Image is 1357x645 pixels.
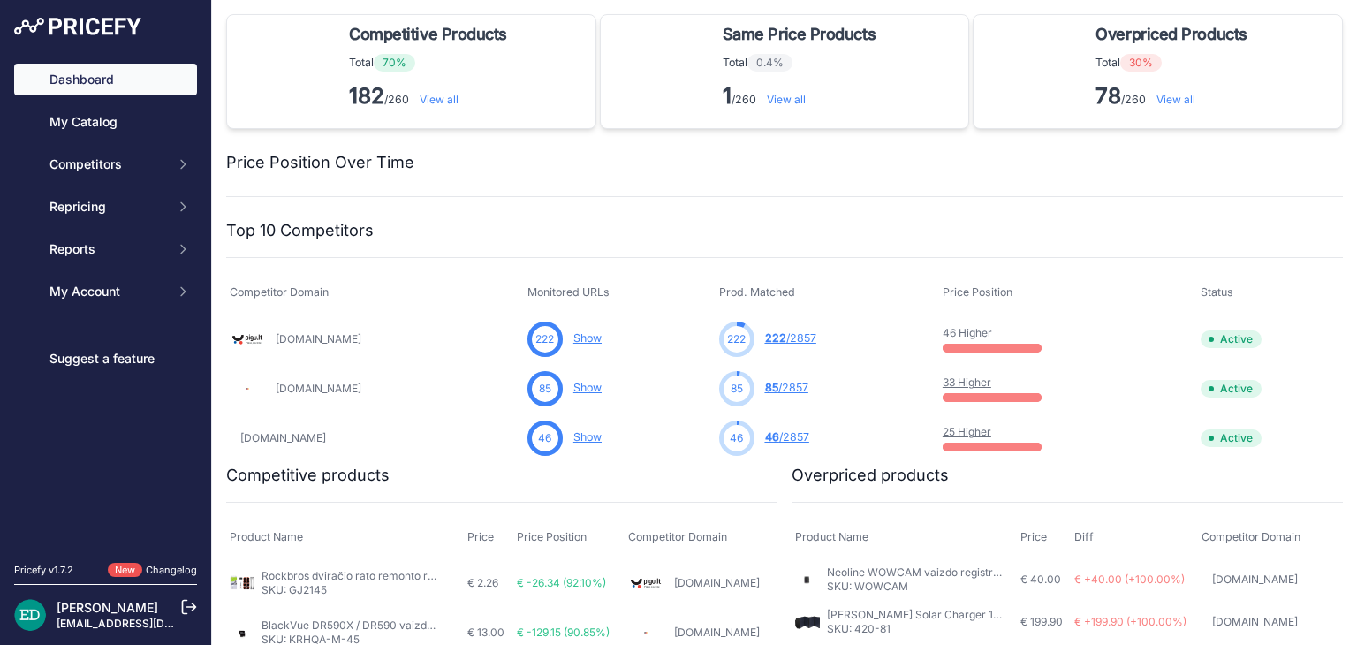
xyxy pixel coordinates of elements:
span: Product Name [230,530,303,543]
p: Total [1095,54,1254,72]
span: 0.4% [747,54,792,72]
p: SKU: GJ2145 [262,583,438,597]
a: Rockbros dviračio rato remonto rinkinys GJ2145 [262,569,504,582]
a: Show [573,331,602,345]
span: Overpriced Products [1095,22,1247,47]
span: 46 [765,430,779,444]
a: BlackVue DR590X / DR590 vaizdo registratoriaus laikiklis [262,618,549,632]
strong: 78 [1095,83,1121,109]
a: My Catalog [14,106,197,138]
a: View all [1156,93,1195,106]
span: Active [1201,429,1262,447]
a: [DOMAIN_NAME] [276,382,361,395]
span: € 40.00 [1020,573,1061,586]
a: 33 Higher [943,376,991,389]
a: Neoline WOWCAM vaizdo registratorius [827,565,1027,579]
img: Pricefy Logo [14,18,141,35]
span: Active [1201,380,1262,398]
button: Competitors [14,148,197,180]
span: 222 [765,331,786,345]
span: 222 [535,331,554,347]
a: Show [573,430,602,444]
nav: Sidebar [14,64,197,542]
strong: 1 [723,83,732,109]
span: € +40.00 (+100.00%) [1074,573,1185,586]
a: 25 Higher [943,425,991,438]
p: Total [349,54,514,72]
a: View all [767,93,806,106]
span: Reports [49,240,165,258]
p: /260 [1095,82,1254,110]
p: /260 [349,82,514,110]
span: 222 [727,331,746,347]
h2: Price Position Over Time [226,150,414,175]
span: Same Price Products [723,22,876,47]
a: [PERSON_NAME] Solar Charger 100W QC3.0+PD+DC saulės panelė [827,608,1168,621]
span: Repricing [49,198,165,216]
h2: Competitive products [226,463,390,488]
span: Status [1201,285,1233,299]
span: € -26.34 (92.10%) [517,576,606,589]
a: 222/2857 [765,331,816,345]
div: Pricefy v1.7.2 [14,563,73,578]
span: € 2.26 [467,576,498,589]
a: 46 Higher [943,326,992,339]
p: SKU: 420-81 [827,622,1004,636]
a: 85/2857 [765,381,808,394]
span: Monitored URLs [527,285,610,299]
span: Competitor Domain [1202,530,1300,543]
span: 85 [539,381,551,397]
span: € 199.90 [1020,615,1063,628]
span: 46 [730,430,743,446]
a: [DOMAIN_NAME] [674,626,760,639]
a: Suggest a feature [14,343,197,375]
a: Show [573,381,602,394]
span: Diff [1074,530,1094,543]
span: Price Position [517,530,587,543]
a: View all [420,93,459,106]
span: 85 [765,381,778,394]
span: Competitors [49,156,165,173]
a: [DOMAIN_NAME] [276,332,361,345]
span: Price [467,530,494,543]
a: [DOMAIN_NAME] [1212,573,1298,586]
span: 70% [374,54,415,72]
span: € 13.00 [467,626,504,639]
button: Repricing [14,191,197,223]
p: SKU: WOWCAM [827,580,1004,594]
h2: Overpriced products [792,463,949,488]
a: [EMAIL_ADDRESS][DOMAIN_NAME] [57,617,241,630]
a: 46/2857 [765,430,809,444]
span: 85 [731,381,743,397]
p: /260 [723,82,883,110]
span: Prod. Matched [719,285,795,299]
span: New [108,563,142,578]
a: [DOMAIN_NAME] [240,431,326,444]
a: [PERSON_NAME] [57,600,158,615]
strong: 182 [349,83,384,109]
a: [DOMAIN_NAME] [1212,615,1298,628]
span: Price [1020,530,1047,543]
span: Competitor Domain [628,530,727,543]
span: Active [1201,330,1262,348]
a: Changelog [146,564,197,576]
span: Product Name [795,530,868,543]
p: Total [723,54,883,72]
span: € +199.90 (+100.00%) [1074,615,1186,628]
a: [DOMAIN_NAME] [674,576,760,589]
a: Dashboard [14,64,197,95]
h2: Top 10 Competitors [226,218,374,243]
span: Competitor Domain [230,285,329,299]
span: Competitive Products [349,22,507,47]
span: 30% [1120,54,1162,72]
span: Price Position [943,285,1012,299]
span: My Account [49,283,165,300]
button: Reports [14,233,197,265]
span: 46 [538,430,551,446]
span: € -129.15 (90.85%) [517,626,610,639]
button: My Account [14,276,197,307]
